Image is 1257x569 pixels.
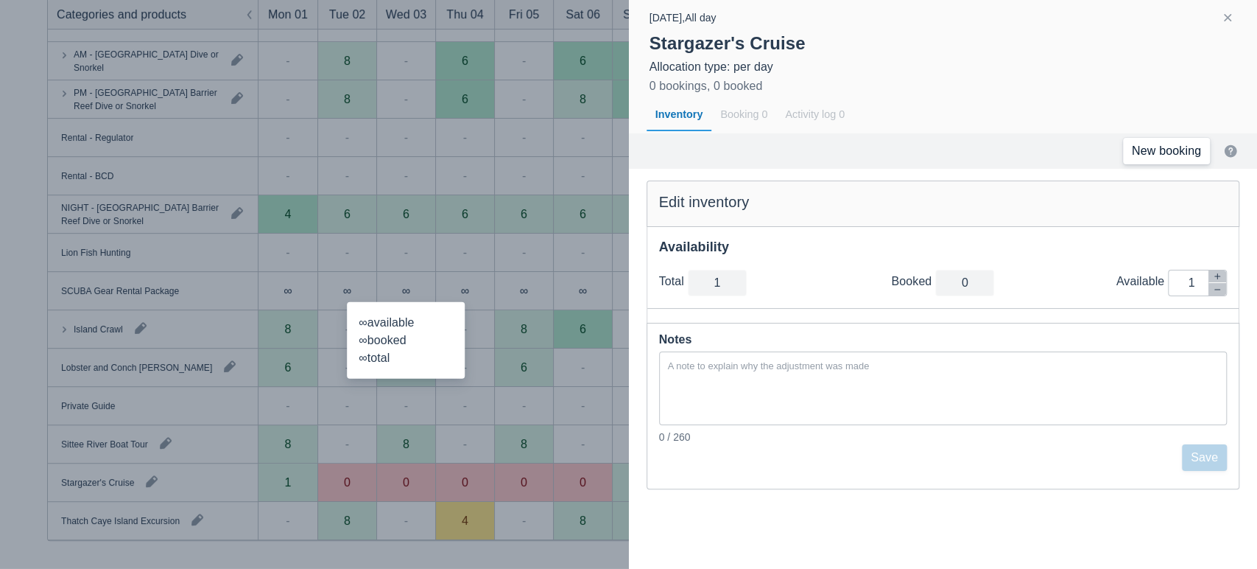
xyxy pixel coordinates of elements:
div: booked [359,332,453,349]
div: available [359,314,453,332]
div: 0 / 260 [659,430,1228,444]
span: ∞ [359,316,367,329]
div: Inventory [647,98,712,132]
span: ∞ [359,352,367,364]
div: Notes [659,329,1228,350]
div: [DATE] , All day [649,9,716,27]
div: Availability [659,239,1228,256]
div: Total [659,274,688,289]
div: Allocation type: per day [649,60,1237,74]
div: Available [1116,274,1168,289]
div: total [359,349,453,367]
div: 0 bookings, 0 booked [649,77,763,95]
span: ∞ [359,334,367,346]
div: Booked [891,274,935,289]
div: Edit inventory [659,193,1228,212]
strong: Stargazer's Cruise [649,33,806,53]
a: New booking [1123,138,1210,164]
